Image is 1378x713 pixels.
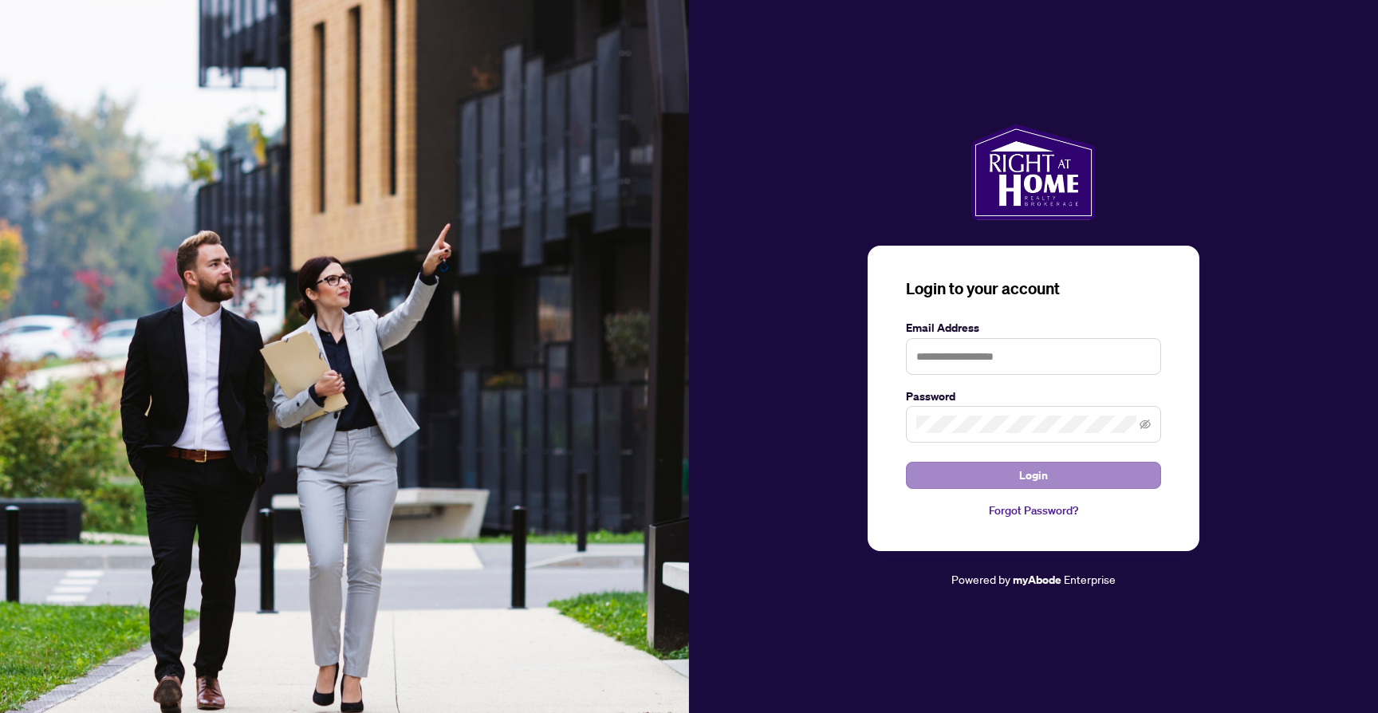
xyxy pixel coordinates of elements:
[1064,572,1116,586] span: Enterprise
[906,388,1161,405] label: Password
[906,462,1161,489] button: Login
[1140,419,1151,430] span: eye-invisible
[951,572,1010,586] span: Powered by
[906,319,1161,337] label: Email Address
[906,278,1161,300] h3: Login to your account
[1019,463,1048,488] span: Login
[1013,571,1061,589] a: myAbode
[906,502,1161,519] a: Forgot Password?
[971,124,1095,220] img: ma-logo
